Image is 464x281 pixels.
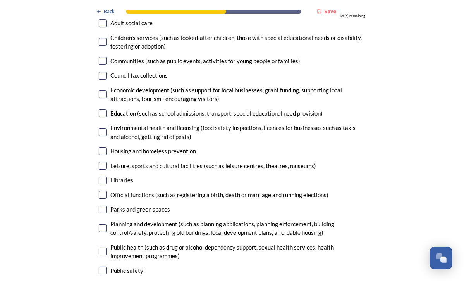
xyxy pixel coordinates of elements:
div: Libraries [110,176,133,185]
div: Council tax collections [110,71,168,80]
div: Children's services (such as looked-after children, those with special educational needs or disab... [110,33,365,51]
strong: Save [324,8,336,15]
div: Leisure, sports and cultural facilities (such as leisure centres, theatres, museums) [110,161,316,170]
span: Back [104,8,115,15]
span: 5 choice(s) remaining [333,13,365,19]
button: Open Chat [430,247,452,269]
div: Housing and homeless prevention [110,147,196,156]
div: Public safety [110,266,143,275]
div: Education (such as school admissions, transport, special educational need provision) [110,109,323,118]
div: Communities (such as public events, activities for young people or families) [110,57,300,66]
div: Parks and green spaces [110,205,170,214]
div: Environmental health and licensing (food safety inspections, licences for businesses such as taxi... [110,123,365,141]
div: Official functions (such as registering a birth, death or marriage and running elections) [110,191,328,199]
div: Public health (such as drug or alcohol dependency support, sexual health services, health improve... [110,243,365,260]
div: Economic development (such as support for local businesses, grant funding, supporting local attra... [110,86,365,103]
div: Adult social care [110,19,153,28]
div: Planning and development (such as planning applications, planning enforcement, building control/s... [110,220,365,237]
